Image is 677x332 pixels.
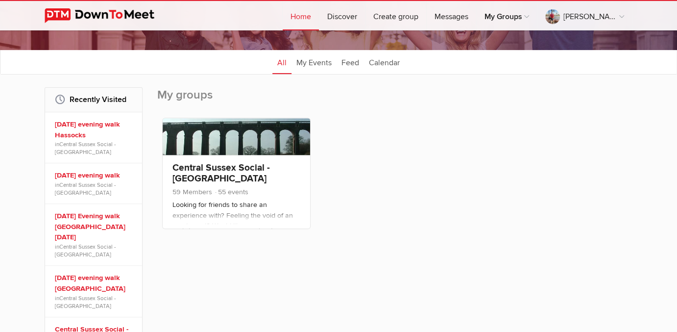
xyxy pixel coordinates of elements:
a: Home [283,1,319,30]
span: 55 events [214,188,248,196]
h2: My groups [157,87,632,113]
h2: Recently Visited [55,88,132,111]
a: Create group [365,1,426,30]
a: Central Sussex Social - [GEOGRAPHIC_DATA] [55,141,116,155]
span: 59 Members [172,188,212,196]
span: in [55,294,135,310]
a: [DATE] Evening walk [GEOGRAPHIC_DATA] [DATE] [55,211,135,243]
a: All [272,50,291,74]
a: My Groups [477,1,537,30]
span: in [55,243,135,258]
a: [DATE] evening walk [55,170,135,181]
p: Looking for friends to share an experience with? Feeling the void of an empty nest? Would like co... [172,200,300,249]
span: in [55,181,135,197]
a: [DATE] evening walk Hassocks [55,119,135,140]
a: Central Sussex Social - [GEOGRAPHIC_DATA] [55,295,116,309]
span: in [55,140,135,156]
a: [DATE] evening walk [GEOGRAPHIC_DATA] [55,273,135,294]
a: Discover [319,1,365,30]
a: Central Sussex Social - [GEOGRAPHIC_DATA] [172,162,270,184]
img: DownToMeet [45,8,169,23]
a: Central Sussex Social - [GEOGRAPHIC_DATA] [55,243,116,258]
a: Calendar [364,50,405,74]
a: My Events [291,50,337,74]
a: Messages [427,1,476,30]
a: Feed [337,50,364,74]
a: [PERSON_NAME] [537,1,632,30]
a: Central Sussex Social - [GEOGRAPHIC_DATA] [55,181,116,196]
